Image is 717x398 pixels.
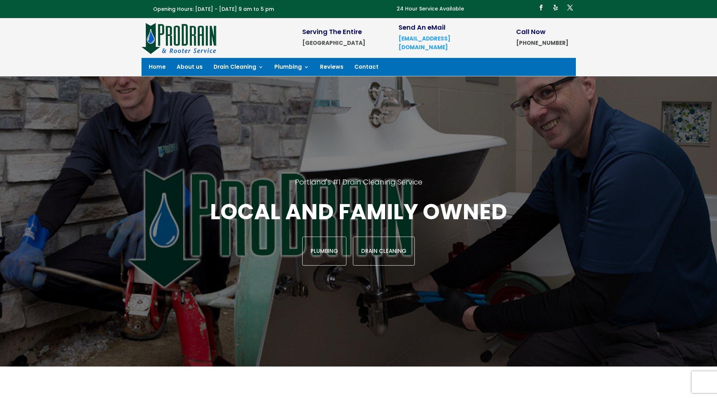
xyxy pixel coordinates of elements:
a: Follow on Yelp [550,2,561,13]
a: Drain Cleaning [353,237,415,266]
strong: [GEOGRAPHIC_DATA] [302,39,365,47]
strong: [PHONE_NUMBER] [516,39,568,47]
h2: Portland's #1 Drain Cleaning Service [93,177,623,198]
span: Opening Hours: [DATE] - [DATE] 9 am to 5 pm [153,5,274,13]
a: About us [177,64,203,72]
a: [EMAIL_ADDRESS][DOMAIN_NAME] [398,35,450,51]
span: Send An eMail [398,23,446,32]
a: Plumbing [302,237,346,266]
p: 24 Hour Service Available [397,5,464,13]
span: Call Now [516,27,545,36]
a: Follow on X [564,2,576,13]
span: Serving The Entire [302,27,362,36]
div: Local and family owned [93,198,623,266]
a: Reviews [320,64,343,72]
img: site-logo-100h [142,22,217,54]
a: Plumbing [274,64,309,72]
a: Contact [354,64,379,72]
a: Home [149,64,166,72]
a: Follow on Facebook [535,2,547,13]
a: Drain Cleaning [214,64,263,72]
